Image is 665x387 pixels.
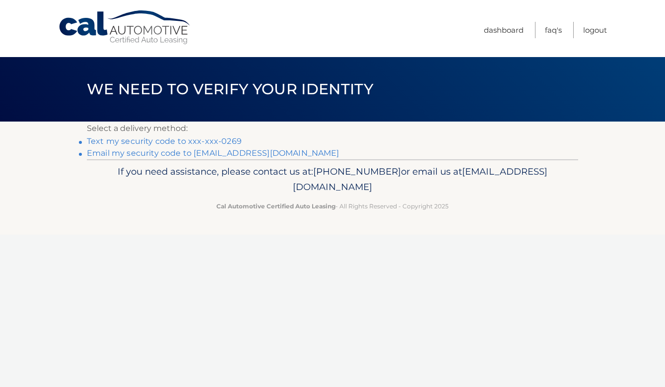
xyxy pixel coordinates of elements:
a: Logout [583,22,607,38]
a: Text my security code to xxx-xxx-0269 [87,136,242,146]
a: FAQ's [545,22,562,38]
p: If you need assistance, please contact us at: or email us at [93,164,572,195]
p: - All Rights Reserved - Copyright 2025 [93,201,572,211]
a: Cal Automotive [58,10,192,45]
p: Select a delivery method: [87,122,578,135]
a: Dashboard [484,22,524,38]
strong: Cal Automotive Certified Auto Leasing [216,202,335,210]
a: Email my security code to [EMAIL_ADDRESS][DOMAIN_NAME] [87,148,339,158]
span: We need to verify your identity [87,80,373,98]
span: [PHONE_NUMBER] [313,166,401,177]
